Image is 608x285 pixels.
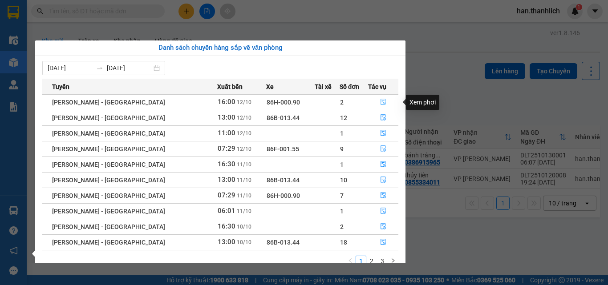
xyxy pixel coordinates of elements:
[340,99,344,106] span: 2
[380,145,386,153] span: file-done
[267,99,300,106] span: 86H-000.90
[380,177,386,184] span: file-done
[267,192,300,199] span: 86H-000.90
[52,82,69,92] span: Tuyến
[369,220,398,234] button: file-done
[369,157,398,172] button: file-done
[380,99,386,106] span: file-done
[377,256,387,266] a: 3
[107,63,152,73] input: Đến ngày
[218,176,235,184] span: 13:00
[237,99,251,105] span: 12/10
[348,258,353,263] span: left
[369,142,398,156] button: file-done
[356,256,366,266] li: 1
[267,114,300,121] span: 86B-013.44
[380,161,386,168] span: file-done
[52,130,165,137] span: [PERSON_NAME] - [GEOGRAPHIC_DATA]
[345,256,356,266] button: left
[52,145,165,153] span: [PERSON_NAME] - [GEOGRAPHIC_DATA]
[369,173,398,187] button: file-done
[388,256,398,266] button: right
[52,161,165,168] span: [PERSON_NAME] - [GEOGRAPHIC_DATA]
[237,224,251,230] span: 10/10
[218,113,235,121] span: 13:00
[367,256,377,266] a: 2
[340,239,347,246] span: 18
[237,208,251,214] span: 11/10
[380,208,386,215] span: file-done
[366,256,377,266] li: 2
[266,82,274,92] span: Xe
[380,192,386,199] span: file-done
[96,64,103,72] span: to
[267,177,300,184] span: 86B-013.44
[388,256,398,266] li: Next Page
[340,145,344,153] span: 9
[345,256,356,266] li: Previous Page
[267,145,299,153] span: 86F-001.55
[52,114,165,121] span: [PERSON_NAME] - [GEOGRAPHIC_DATA]
[390,258,396,263] span: right
[52,177,165,184] span: [PERSON_NAME] - [GEOGRAPHIC_DATA]
[218,160,235,168] span: 16:30
[237,115,251,121] span: 12/10
[237,239,251,245] span: 10/10
[380,114,386,121] span: file-done
[267,239,300,246] span: 86B-013.44
[340,192,344,199] span: 7
[380,130,386,137] span: file-done
[52,239,165,246] span: [PERSON_NAME] - [GEOGRAPHIC_DATA]
[380,223,386,230] span: file-done
[237,177,251,183] span: 11/10
[340,82,360,92] span: Số đơn
[52,192,165,199] span: [PERSON_NAME] - [GEOGRAPHIC_DATA]
[340,161,344,168] span: 1
[237,130,251,136] span: 12/10
[218,191,235,199] span: 07:29
[237,161,251,168] span: 11/10
[340,177,347,184] span: 10
[217,82,243,92] span: Xuất bến
[340,223,344,230] span: 2
[369,189,398,203] button: file-done
[237,146,251,152] span: 12/10
[368,82,386,92] span: Tác vụ
[218,207,235,215] span: 06:01
[218,222,235,230] span: 16:30
[218,129,235,137] span: 11:00
[369,204,398,218] button: file-done
[340,208,344,215] span: 1
[340,114,347,121] span: 12
[380,239,386,246] span: file-done
[48,63,93,73] input: Từ ngày
[315,82,332,92] span: Tài xế
[52,99,165,106] span: [PERSON_NAME] - [GEOGRAPHIC_DATA]
[218,238,235,246] span: 13:00
[369,126,398,140] button: file-done
[218,145,235,153] span: 07:29
[52,208,165,215] span: [PERSON_NAME] - [GEOGRAPHIC_DATA]
[369,111,398,125] button: file-done
[406,95,439,110] div: Xem phơi
[340,130,344,137] span: 1
[237,193,251,199] span: 11/10
[369,95,398,109] button: file-done
[369,235,398,249] button: file-done
[52,223,165,230] span: [PERSON_NAME] - [GEOGRAPHIC_DATA]
[218,98,235,106] span: 16:00
[42,43,398,53] div: Danh sách chuyến hàng sắp về văn phòng
[356,256,366,266] a: 1
[96,64,103,72] span: swap-right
